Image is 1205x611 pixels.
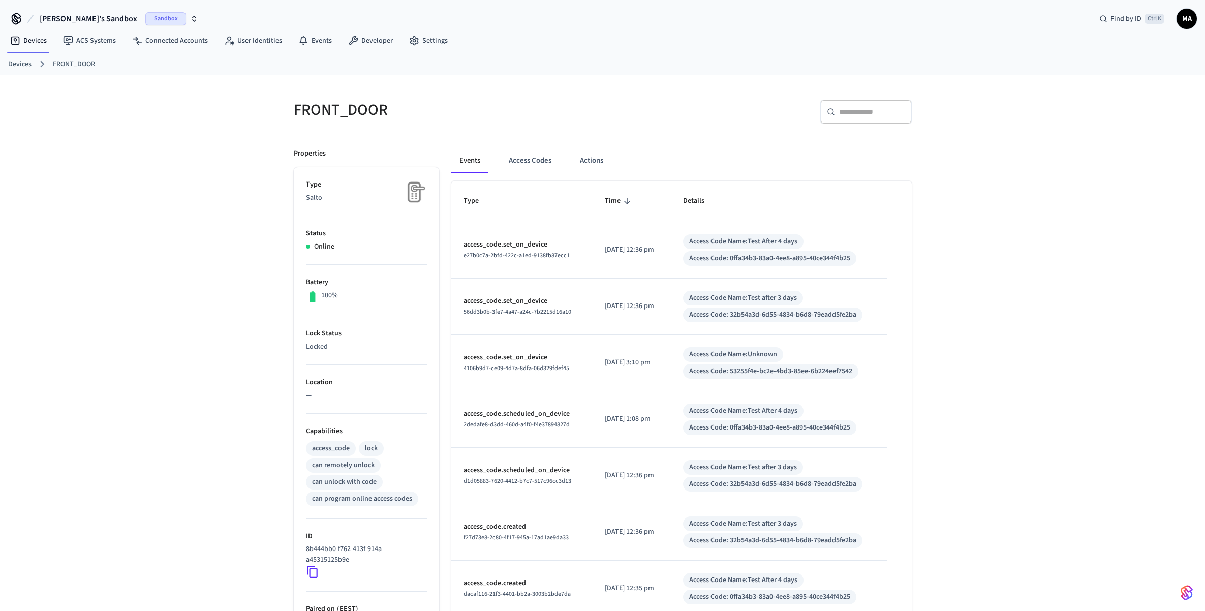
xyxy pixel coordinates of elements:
div: access_code [312,443,350,454]
span: f27d73e8-2c80-4f17-945a-17ad1ae9da33 [464,533,569,542]
span: d1d05883-7620-4412-b7c7-517c96cc3d13 [464,477,571,485]
span: 56dd3b0b-3fe7-4a47-a24c-7b2215d16a10 [464,308,571,316]
p: [DATE] 12:35 pm [605,583,659,594]
p: access_code.scheduled_on_device [464,465,580,476]
span: e27b0c7a-2bfd-422c-a1ed-9138fb87ecc1 [464,251,570,260]
div: Access Code Name: Test After 4 days [689,575,797,586]
a: User Identities [216,32,290,50]
div: Access Code Name: Test After 4 days [689,406,797,416]
p: [DATE] 12:36 pm [605,527,659,537]
p: access_code.set_on_device [464,352,580,363]
div: Access Code Name: Unknown [689,349,777,360]
span: Type [464,193,492,209]
a: ACS Systems [55,32,124,50]
p: [DATE] 12:36 pm [605,470,659,481]
div: Access Code: 0ffa34b3-83a0-4ee8-a895-40ce344f4b25 [689,253,850,264]
p: Location [306,377,427,388]
a: Connected Accounts [124,32,216,50]
p: Locked [306,342,427,352]
p: [DATE] 12:36 pm [605,301,659,312]
p: access_code.created [464,578,580,589]
a: Developer [340,32,401,50]
a: FRONT_DOOR [53,59,95,70]
div: lock [365,443,378,454]
span: 4106b9d7-ce09-4d7a-8dfa-06d329fdef45 [464,364,569,373]
p: access_code.set_on_device [464,239,580,250]
span: Time [605,193,634,209]
p: access_code.set_on_device [464,296,580,307]
button: MA [1177,9,1197,29]
a: Events [290,32,340,50]
p: 8b444bb0-f762-413f-914a-a45315125b9e [306,544,423,565]
p: Status [306,228,427,239]
div: can remotely unlock [312,460,375,471]
p: [DATE] 12:36 pm [605,245,659,255]
p: Salto [306,193,427,203]
div: Access Code Name: Test after 3 days [689,293,797,303]
span: Ctrl K [1145,14,1164,24]
a: Devices [8,59,32,70]
div: Access Code: 53255f4e-bc2e-4bd3-85ee-6b224eef7542 [689,366,852,377]
div: Access Code: 0ffa34b3-83a0-4ee8-a895-40ce344f4b25 [689,592,850,602]
p: 100% [321,290,338,301]
div: can program online access codes [312,494,412,504]
div: Access Code: 32b54a3d-6d55-4834-b6d8-79eadd5fe2ba [689,310,856,320]
span: Sandbox [145,12,186,25]
p: Properties [294,148,326,159]
p: Online [314,241,334,252]
img: SeamLogoGradient.69752ec5.svg [1181,585,1193,601]
p: [DATE] 1:08 pm [605,414,659,424]
p: access_code.created [464,522,580,532]
img: Placeholder Lock Image [401,179,427,205]
div: Access Code: 32b54a3d-6d55-4834-b6d8-79eadd5fe2ba [689,479,856,490]
span: Details [683,193,718,209]
a: Settings [401,32,456,50]
a: Devices [2,32,55,50]
div: ant example [451,148,912,173]
span: 2dedafe8-d3dd-460d-a4f0-f4e37894827d [464,420,570,429]
div: Access Code Name: Test after 3 days [689,462,797,473]
p: ID [306,531,427,542]
button: Access Codes [501,148,560,173]
button: Actions [572,148,611,173]
span: Find by ID [1110,14,1141,24]
div: Access Code Name: Test After 4 days [689,236,797,247]
div: Access Code: 32b54a3d-6d55-4834-b6d8-79eadd5fe2ba [689,535,856,546]
p: Battery [306,277,427,288]
div: Access Code Name: Test after 3 days [689,518,797,529]
p: Lock Status [306,328,427,339]
p: — [306,390,427,401]
div: Find by IDCtrl K [1091,10,1172,28]
button: Events [451,148,488,173]
span: MA [1178,10,1196,28]
div: Access Code: 0ffa34b3-83a0-4ee8-a895-40ce344f4b25 [689,422,850,433]
div: can unlock with code [312,477,377,487]
span: dacaf116-21f3-4401-bb2a-3003b2bde7da [464,590,571,598]
p: Capabilities [306,426,427,437]
p: [DATE] 3:10 pm [605,357,659,368]
p: Type [306,179,427,190]
h5: FRONT_DOOR [294,100,597,120]
p: access_code.scheduled_on_device [464,409,580,419]
span: [PERSON_NAME]'s Sandbox [40,13,137,25]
